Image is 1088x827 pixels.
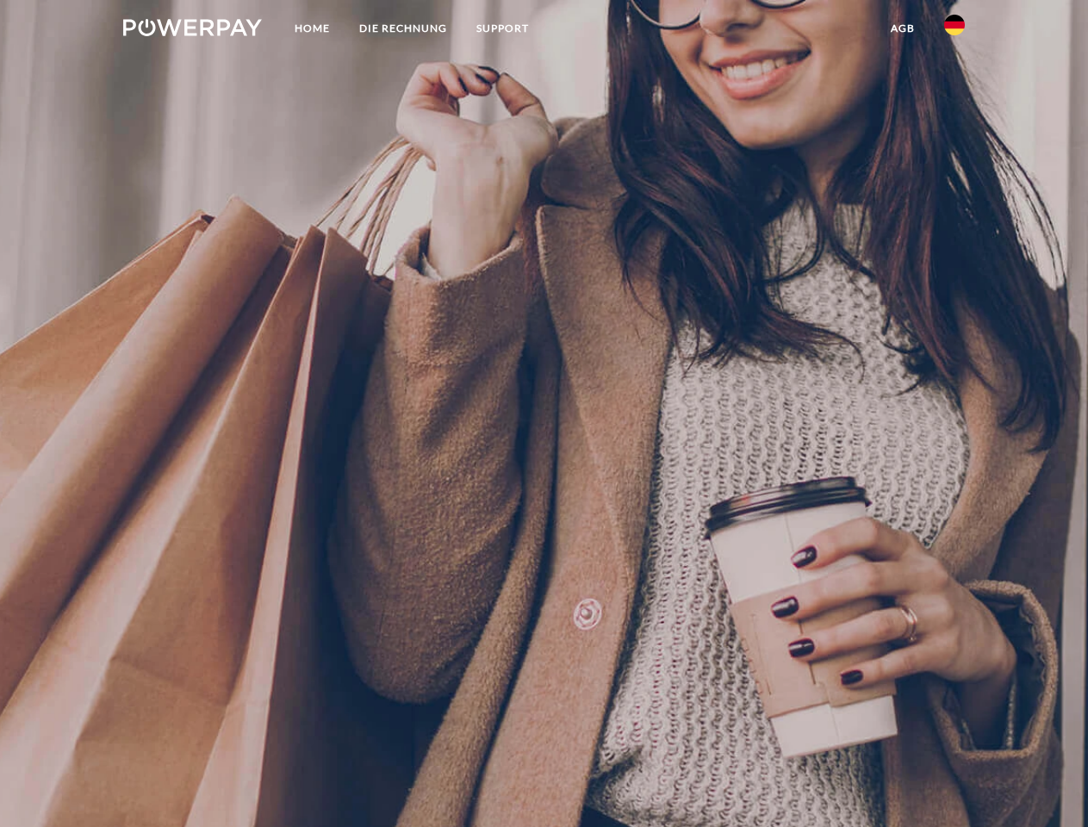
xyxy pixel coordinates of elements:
[280,13,345,44] a: Home
[123,19,262,36] img: logo-powerpay-white.svg
[944,15,965,35] img: de
[876,13,929,44] a: agb
[345,13,462,44] a: DIE RECHNUNG
[462,13,544,44] a: SUPPORT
